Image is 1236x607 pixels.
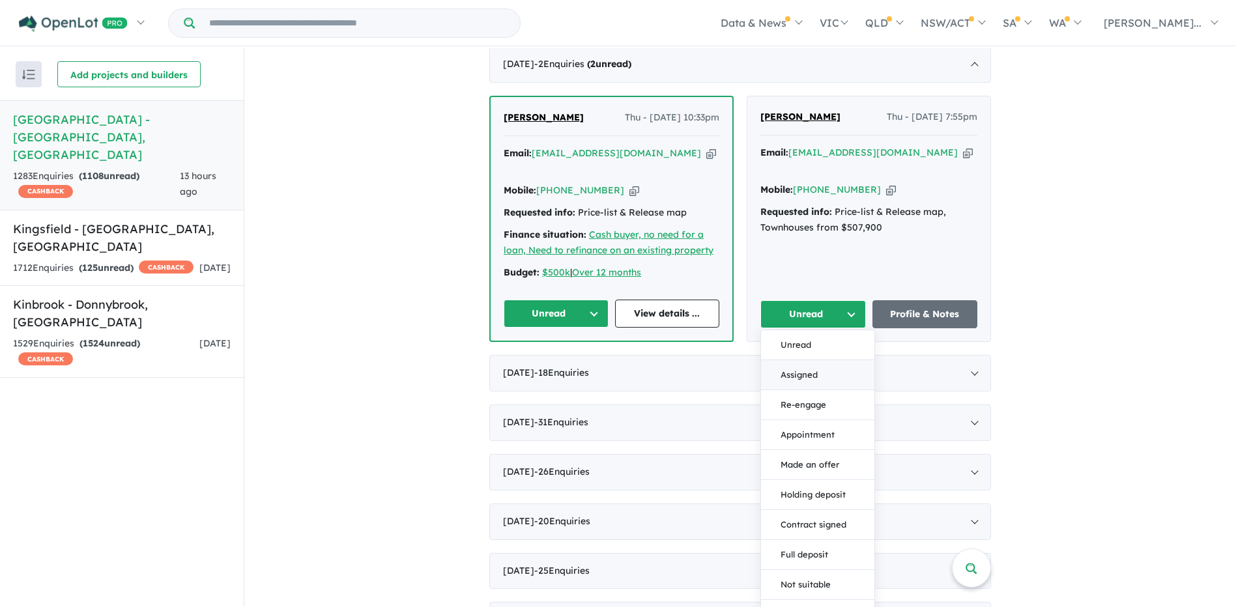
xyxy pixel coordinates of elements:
span: 2 [590,58,596,70]
button: Appointment [761,420,874,450]
span: [PERSON_NAME] [504,111,584,123]
strong: ( unread) [587,58,631,70]
div: Price-list & Release map, Townhouses from $507,900 [760,205,977,236]
button: Unread [760,300,866,328]
button: Full deposit [761,540,874,570]
span: 13 hours ago [180,170,216,197]
span: 1108 [82,170,104,182]
button: Copy [886,183,896,197]
button: Copy [629,184,639,197]
strong: Mobile: [760,184,793,195]
button: Not suitable [761,570,874,600]
a: [EMAIL_ADDRESS][DOMAIN_NAME] [788,147,958,158]
img: Openlot PRO Logo White [19,16,128,32]
span: CASHBACK [18,185,73,198]
a: [PHONE_NUMBER] [793,184,881,195]
span: [DATE] [199,262,231,274]
a: [PERSON_NAME] [504,110,584,126]
div: [DATE] [489,454,991,490]
a: [EMAIL_ADDRESS][DOMAIN_NAME] [532,147,701,159]
strong: Finance situation: [504,229,586,240]
span: [PERSON_NAME]... [1104,16,1201,29]
span: - 31 Enquir ies [534,416,588,428]
a: View details ... [615,300,720,328]
div: 1712 Enquir ies [13,261,194,276]
button: Made an offer [761,450,874,480]
a: Cash buyer, no need for a loan, Need to refinance on an existing property [504,229,713,256]
div: [DATE] [489,503,991,540]
a: [PHONE_NUMBER] [536,184,624,196]
a: $500k [542,266,570,278]
strong: Requested info: [504,206,575,218]
span: Thu - [DATE] 7:55pm [887,109,977,125]
button: Unread [504,300,609,328]
h5: Kinbrook - Donnybrook , [GEOGRAPHIC_DATA] [13,296,231,331]
strong: Budget: [504,266,539,278]
h5: Kingsfield - [GEOGRAPHIC_DATA] , [GEOGRAPHIC_DATA] [13,220,231,255]
span: [DATE] [199,337,231,349]
span: [PERSON_NAME] [760,111,841,122]
a: [PERSON_NAME] [760,109,841,125]
strong: Email: [760,147,788,158]
button: Holding deposit [761,480,874,510]
button: Add projects and builders [57,61,201,87]
span: CASHBACK [18,352,73,365]
div: [DATE] [489,46,991,83]
strong: ( unread) [79,337,140,349]
a: Over 12 months [572,266,641,278]
strong: Mobile: [504,184,536,196]
span: - 26 Enquir ies [534,466,590,477]
div: | [504,265,719,281]
span: Thu - [DATE] 10:33pm [625,110,719,126]
button: Unread [761,330,874,360]
button: Contract signed [761,510,874,540]
a: Profile & Notes [872,300,978,328]
span: CASHBACK [139,261,194,274]
input: Try estate name, suburb, builder or developer [197,9,517,37]
div: [DATE] [489,553,991,589]
span: - 25 Enquir ies [534,565,590,576]
span: 125 [82,262,98,274]
div: 1283 Enquir ies [13,169,180,200]
span: - 18 Enquir ies [534,367,589,378]
div: Price-list & Release map [504,205,719,221]
strong: ( unread) [79,262,134,274]
div: [DATE] [489,404,991,441]
span: 1524 [83,337,104,349]
button: Assigned [761,360,874,390]
button: Copy [963,146,973,160]
button: Re-engage [761,390,874,420]
strong: ( unread) [79,170,139,182]
span: - 2 Enquir ies [534,58,631,70]
h5: [GEOGRAPHIC_DATA] - [GEOGRAPHIC_DATA] , [GEOGRAPHIC_DATA] [13,111,231,163]
div: 1529 Enquir ies [13,336,199,367]
strong: Requested info: [760,206,832,218]
span: - 20 Enquir ies [534,515,590,527]
strong: Email: [504,147,532,159]
button: Copy [706,147,716,160]
img: sort.svg [22,70,35,79]
div: [DATE] [489,355,991,391]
